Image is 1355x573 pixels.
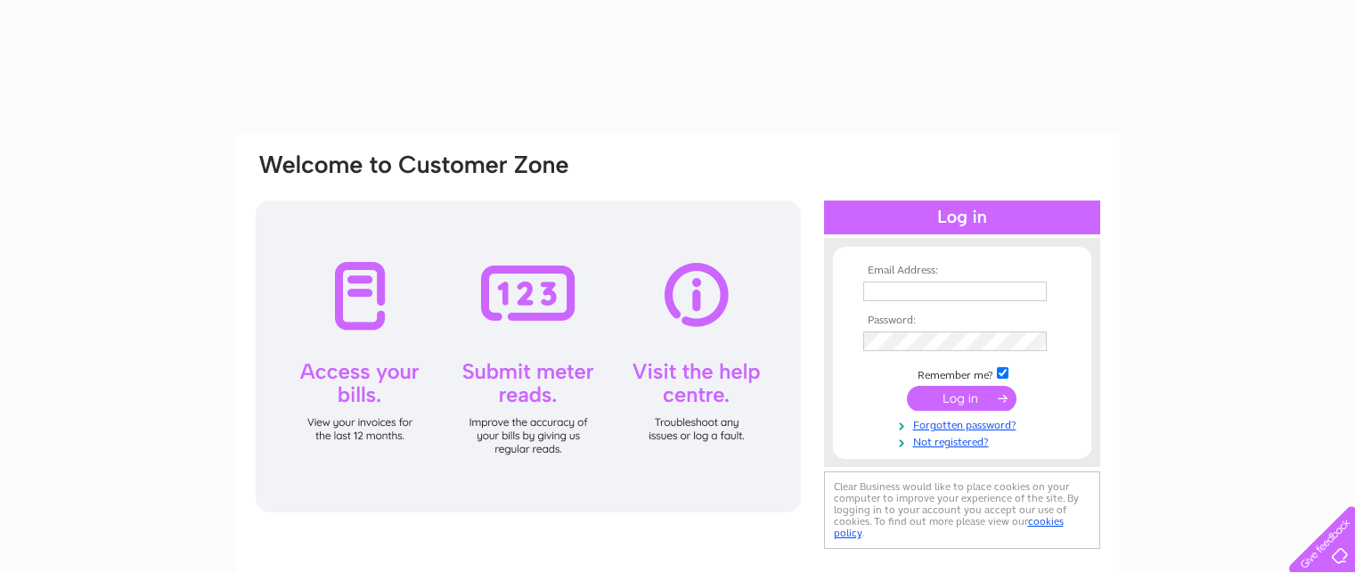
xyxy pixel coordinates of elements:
[863,415,1065,432] a: Forgotten password?
[907,386,1016,411] input: Submit
[859,265,1065,277] th: Email Address:
[859,315,1065,327] th: Password:
[863,432,1065,449] a: Not registered?
[859,364,1065,382] td: Remember me?
[824,471,1100,549] div: Clear Business would like to place cookies on your computer to improve your experience of the sit...
[834,515,1064,539] a: cookies policy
